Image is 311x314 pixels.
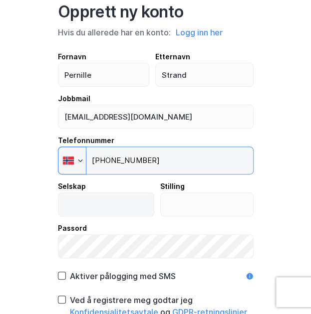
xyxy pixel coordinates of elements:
[160,180,254,192] div: Stilling
[261,266,311,314] iframe: Chat Widget
[58,222,254,234] div: Passord
[58,147,254,174] input: Telefonnummer
[58,93,254,105] div: Jobbmail
[58,2,254,22] div: Opprett ny konto
[58,147,86,174] div: Norway: + 47
[58,26,254,39] div: Hvis du allerede har en konto:
[261,266,311,314] div: Kontrollprogram for chat
[58,135,254,147] div: Telefonnummer
[58,51,150,63] div: Fornavn
[58,180,155,192] div: Selskap
[155,51,254,63] div: Etternavn
[70,270,176,282] div: Aktiver pålogging med SMS
[173,26,226,39] button: Logg inn her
